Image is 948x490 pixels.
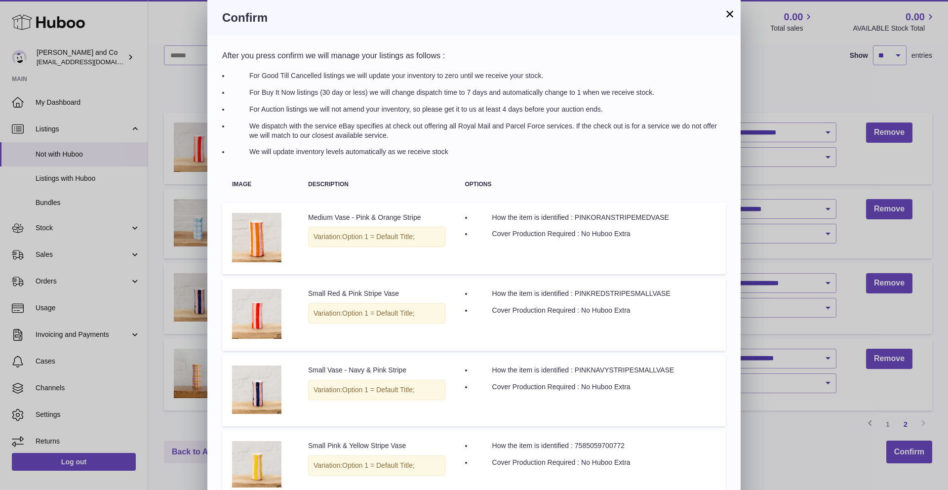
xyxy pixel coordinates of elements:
h3: Confirm [222,10,726,26]
li: We dispatch with the service eBay specifies at check out offering all Royal Mail and Parcel Force... [230,122,726,140]
th: Image [222,171,298,198]
li: How the item is identified : 7585059700772 [473,441,716,450]
li: We will update inventory levels automatically as we receive stock [230,147,726,157]
img: FullSizeRender_926a14b4-d60b-4a37-a88c-51911cf505b9.jpg [232,366,281,413]
span: Option 1 = Default Title; [342,309,415,317]
p: After you press confirm we will manage your listings as follows : [222,50,726,61]
li: For Buy It Now listings (30 day or less) we will change dispatch time to 7 days and automatically... [230,88,726,97]
td: Small Vase - Navy & Pink Stripe [298,356,455,426]
li: Cover Production Required : No Huboo Extra [473,229,716,239]
li: For Good Till Cancelled listings we will update your inventory to zero until we receive your stock. [230,71,726,81]
td: Medium Vase - Pink & Orange Stripe [298,203,455,275]
span: Option 1 = Default Title; [342,461,415,469]
th: Options [455,171,726,198]
div: Variation: [308,303,445,324]
li: Cover Production Required : No Huboo Extra [473,306,716,315]
img: DB6FE5B6-1DD4-4BE3-A9B7-431A76F4E6A7.jpg [232,441,281,488]
li: Cover Production Required : No Huboo Extra [473,382,716,392]
li: How the item is identified : PINKREDSTRIPESMALLVASE [473,289,716,298]
th: Description [298,171,455,198]
li: For Auction listings we will not amend your inventory, so please get it to us at least 4 days bef... [230,105,726,114]
div: Variation: [308,227,445,247]
button: × [724,8,736,20]
div: Variation: [308,455,445,476]
img: B212F317-3187-4429-9527-07D35D513F68.jpg [232,289,281,338]
li: How the item is identified : PINKORANSTRIPEMEDVASE [473,213,716,222]
div: Variation: [308,380,445,400]
span: Option 1 = Default Title; [342,233,415,241]
img: FullSizeRender_727cd634-5a38-41f4-bc92-2e78685b74b5.jpg [232,213,281,262]
li: How the item is identified : PINKNAVYSTRIPESMALLVASE [473,366,716,375]
td: Small Red & Pink Stripe Vase [298,279,455,351]
li: Cover Production Required : No Huboo Extra [473,458,716,467]
span: Option 1 = Default Title; [342,386,415,394]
